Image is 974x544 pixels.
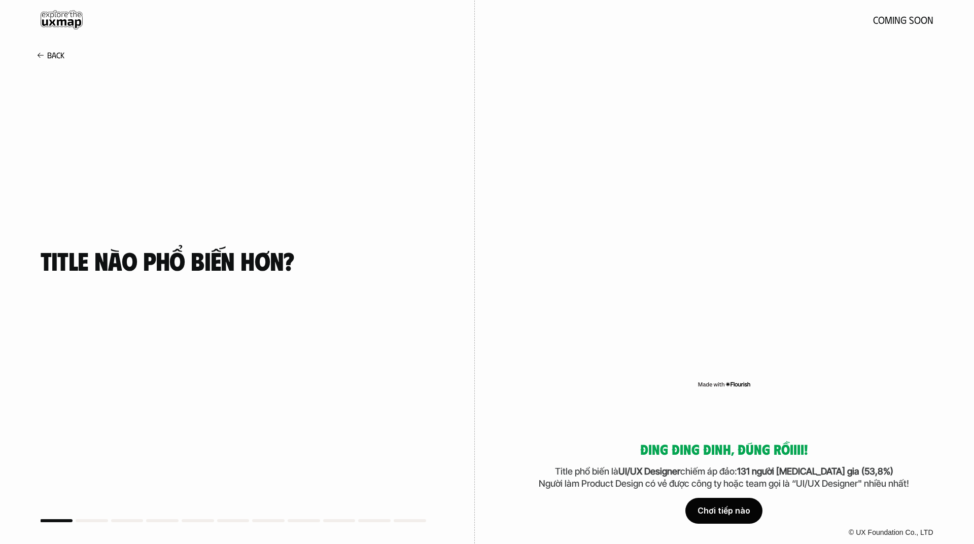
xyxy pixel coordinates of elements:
img: Made with Flourish [698,380,751,388]
div: Chơi tiếp nào [685,498,762,524]
span: Người làm Product Design có vẻ được công ty hoặc team gọi là “UI/UX Designer" nhiều nhất! [539,478,909,489]
span: Title phổ biến là chiếm áp đảo: [555,466,893,477]
a: © UX Foundation Co., LTD [847,528,933,536]
strong: 131 người [MEDICAL_DATA] gia (53,8%) [737,466,893,477]
strong: UI/UX Designer [618,466,680,477]
h5: coming soon [873,14,933,25]
h5: Đing đing đinh, đúng rồiiii! [510,442,937,457]
iframe: Interactive or visual content [510,74,937,378]
h4: Title nào phổ biến hơn? [41,246,434,274]
p: Back [47,50,64,60]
